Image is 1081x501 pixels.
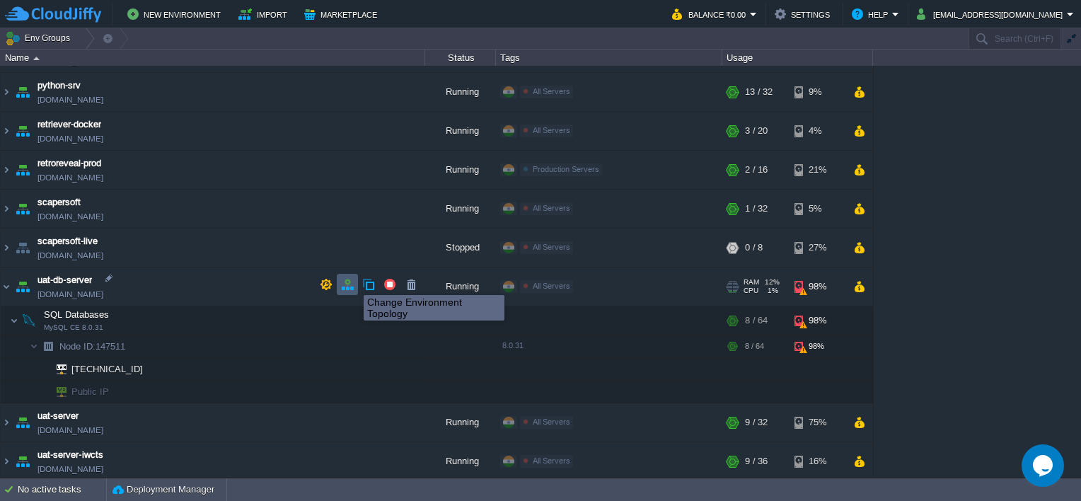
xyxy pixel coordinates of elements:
img: AMDAwAAAACH5BAEAAAAALAAAAAABAAEAAAICRAEAOw== [1,151,12,189]
a: uat-server-iwcts [37,448,103,462]
img: AMDAwAAAACH5BAEAAAAALAAAAAABAAEAAAICRAEAOw== [47,381,67,403]
button: Marketplace [304,6,381,23]
img: AMDAwAAAACH5BAEAAAAALAAAAAABAAEAAAICRAEAOw== [38,381,47,403]
div: 16% [794,442,840,480]
a: [DOMAIN_NAME] [37,423,103,437]
span: 12% [765,278,780,287]
img: AMDAwAAAACH5BAEAAAAALAAAAAABAAEAAAICRAEAOw== [38,335,58,357]
a: retriever-docker [37,117,101,132]
span: All Servers [533,87,570,96]
img: AMDAwAAAACH5BAEAAAAALAAAAAABAAEAAAICRAEAOw== [1,229,12,267]
div: Running [425,112,496,150]
span: 147511 [58,340,127,352]
iframe: chat widget [1022,444,1067,487]
img: AMDAwAAAACH5BAEAAAAALAAAAAABAAEAAAICRAEAOw== [13,112,33,150]
span: SQL Databases [42,309,111,321]
a: python-srv [37,79,81,93]
a: retroreveal-prod [37,156,101,171]
button: Env Groups [5,28,75,48]
div: Running [425,151,496,189]
span: 1% [764,287,778,295]
button: Settings [775,6,834,23]
div: 1 / 32 [745,190,768,228]
a: [DOMAIN_NAME] [37,171,103,185]
div: Usage [723,50,872,66]
span: All Servers [533,243,570,251]
span: All Servers [533,417,570,426]
img: AMDAwAAAACH5BAEAAAAALAAAAAABAAEAAAICRAEAOw== [10,306,18,335]
span: CPU [744,287,758,295]
img: AMDAwAAAACH5BAEAAAAALAAAAAABAAEAAAICRAEAOw== [1,190,12,228]
div: Running [425,190,496,228]
div: 9 / 36 [745,442,768,480]
span: All Servers [533,204,570,212]
a: [DOMAIN_NAME] [37,248,103,263]
div: 75% [794,403,840,442]
img: AMDAwAAAACH5BAEAAAAALAAAAAABAAEAAAICRAEAOw== [1,403,12,442]
span: All Servers [533,126,570,134]
img: AMDAwAAAACH5BAEAAAAALAAAAAABAAEAAAICRAEAOw== [19,306,39,335]
a: scapersoft-live [37,234,98,248]
img: AMDAwAAAACH5BAEAAAAALAAAAAABAAEAAAICRAEAOw== [13,190,33,228]
img: AMDAwAAAACH5BAEAAAAALAAAAAABAAEAAAICRAEAOw== [13,267,33,306]
a: [TECHNICAL_ID] [70,364,145,374]
div: Change Environment Topology [367,296,501,319]
button: [EMAIL_ADDRESS][DOMAIN_NAME] [917,6,1067,23]
span: MySQL CE 8.0.31 [44,323,103,332]
div: Name [1,50,424,66]
div: Running [425,73,496,111]
span: All Servers [533,282,570,290]
img: AMDAwAAAACH5BAEAAAAALAAAAAABAAEAAAICRAEAOw== [1,112,12,150]
a: scapersoft [37,195,81,209]
button: Help [852,6,892,23]
img: AMDAwAAAACH5BAEAAAAALAAAAAABAAEAAAICRAEAOw== [33,57,40,60]
div: 2 / 16 [745,151,768,189]
a: SQL DatabasesMySQL CE 8.0.31 [42,309,111,320]
img: AMDAwAAAACH5BAEAAAAALAAAAAABAAEAAAICRAEAOw== [1,267,12,306]
img: AMDAwAAAACH5BAEAAAAALAAAAAABAAEAAAICRAEAOw== [13,229,33,267]
a: [DOMAIN_NAME] [37,93,103,107]
span: RAM [744,278,759,287]
div: 0 / 8 [745,229,763,267]
div: No active tasks [18,478,106,501]
span: Public IP [70,381,111,403]
a: [DOMAIN_NAME] [37,462,103,476]
span: [DOMAIN_NAME] [37,287,103,301]
div: 3 / 20 [745,112,768,150]
div: Status [426,50,495,66]
div: 4% [794,112,840,150]
button: Import [238,6,291,23]
img: AMDAwAAAACH5BAEAAAAALAAAAAABAAEAAAICRAEAOw== [1,442,12,480]
div: Running [425,267,496,306]
button: New Environment [127,6,225,23]
div: 5% [794,190,840,228]
div: 8 / 64 [745,306,768,335]
img: AMDAwAAAACH5BAEAAAAALAAAAAABAAEAAAICRAEAOw== [13,151,33,189]
img: AMDAwAAAACH5BAEAAAAALAAAAAABAAEAAAICRAEAOw== [38,358,47,380]
div: 8 / 64 [745,335,764,357]
a: Node ID:147511 [58,340,127,352]
div: 9% [794,73,840,111]
span: uat-server [37,409,79,423]
img: AMDAwAAAACH5BAEAAAAALAAAAAABAAEAAAICRAEAOw== [13,73,33,111]
div: 98% [794,335,840,357]
a: uat-db-server [37,273,92,287]
img: AMDAwAAAACH5BAEAAAAALAAAAAABAAEAAAICRAEAOw== [1,73,12,111]
span: 8.0.31 [502,341,524,350]
div: 98% [794,267,840,306]
div: 27% [794,229,840,267]
div: 9 / 32 [745,403,768,442]
img: CloudJiffy [5,6,101,23]
img: AMDAwAAAACH5BAEAAAAALAAAAAABAAEAAAICRAEAOw== [13,442,33,480]
a: [DOMAIN_NAME] [37,132,103,146]
div: 98% [794,306,840,335]
div: 13 / 32 [745,73,773,111]
div: Running [425,442,496,480]
div: 21% [794,151,840,189]
img: AMDAwAAAACH5BAEAAAAALAAAAAABAAEAAAICRAEAOw== [47,358,67,380]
